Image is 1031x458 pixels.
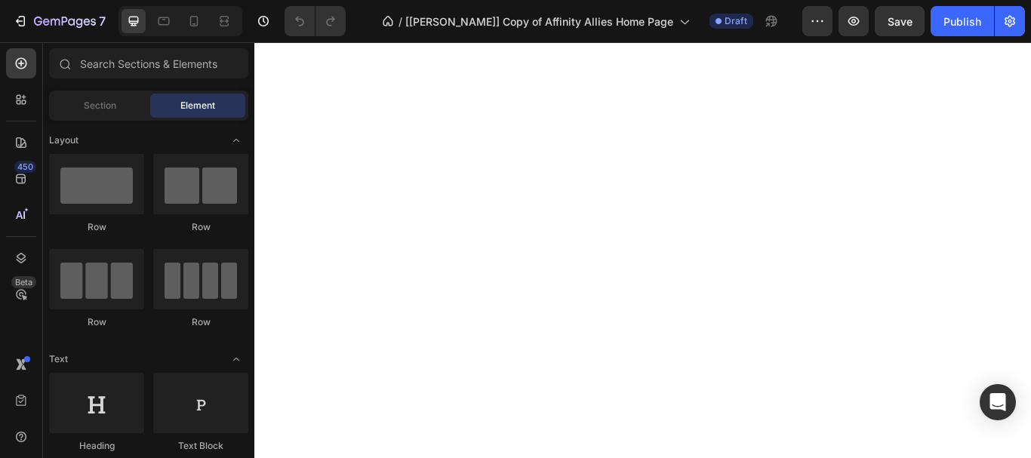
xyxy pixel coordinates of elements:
[399,14,402,29] span: /
[49,439,144,453] div: Heading
[180,99,215,112] span: Element
[153,315,248,329] div: Row
[153,220,248,234] div: Row
[11,276,36,288] div: Beta
[285,6,346,36] div: Undo/Redo
[6,6,112,36] button: 7
[888,15,913,28] span: Save
[224,128,248,152] span: Toggle open
[49,352,68,366] span: Text
[224,347,248,371] span: Toggle open
[980,384,1016,420] div: Open Intercom Messenger
[931,6,994,36] button: Publish
[49,220,144,234] div: Row
[153,439,248,453] div: Text Block
[254,42,1031,458] iframe: Design area
[14,161,36,173] div: 450
[943,14,981,29] div: Publish
[49,134,78,147] span: Layout
[405,14,673,29] span: [[PERSON_NAME]] Copy of Affinity Allies Home Page
[725,14,747,28] span: Draft
[875,6,925,36] button: Save
[84,99,116,112] span: Section
[49,315,144,329] div: Row
[99,12,106,30] p: 7
[49,48,248,78] input: Search Sections & Elements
